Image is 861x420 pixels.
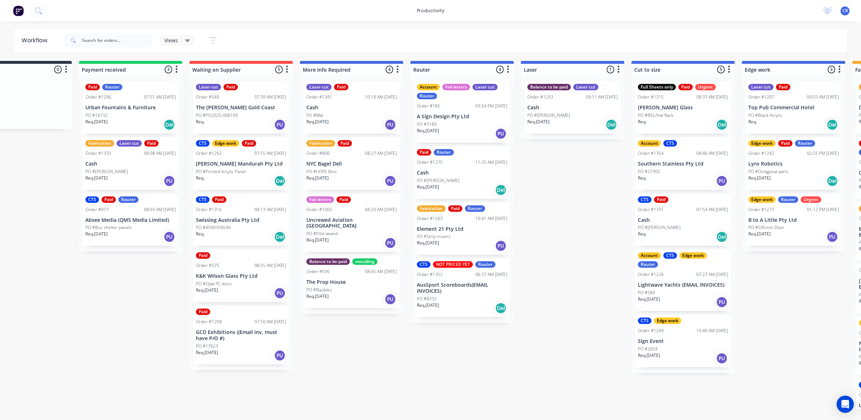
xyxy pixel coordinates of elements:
[22,36,51,45] div: Workflow
[164,231,175,243] div: PU
[748,84,773,90] div: Laser cut
[638,252,661,259] div: Account
[573,84,598,90] div: Laser cut
[748,161,839,167] p: Lyro Robotics
[338,140,352,147] div: Paid
[254,262,286,269] div: 08:55 AM [DATE]
[527,105,618,111] p: Cash
[337,196,351,203] div: Paid
[716,119,728,130] div: Del
[306,168,337,175] p: PO #HDPE Bins
[196,150,222,157] div: Order #1262
[778,140,792,147] div: Paid
[527,112,570,119] p: PO #[PERSON_NAME]
[306,94,332,100] div: Order #1341
[696,206,728,213] div: 07:54 AM [DATE]
[495,184,507,196] div: Del
[716,231,728,243] div: Del
[196,287,218,293] p: Req. [DATE]
[417,226,507,232] p: Element 21 Pty Ltd
[83,81,179,134] div: PaidRouterOrder #129607:51 AM [DATE]Urban Fountains & FurniturePO #16732Req.[DATE]Del
[85,140,114,147] div: Fabrication
[274,350,286,361] div: PU
[433,261,473,268] div: NOT PRICED YET
[417,233,451,240] p: PO #Strip mixers
[196,217,286,223] p: Swisslog Australia Pty Ltd
[196,119,204,125] p: Req.
[417,121,437,128] p: PO #3189
[196,273,286,279] p: K&K Wilson Glass Pty Ltd
[196,161,286,167] p: [PERSON_NAME] Mandurah Pty Ltd
[475,215,507,222] div: 10:41 AM [DATE]
[745,194,842,246] div: Edge workRouterUrgentOrder #127701:12 PM [DATE]B to A Little Pty LtdPO #595mm DoorReq.[DATE]PU
[85,231,108,237] p: Req. [DATE]
[635,81,731,134] div: Full Sheets onlyPaidUrgentOrder #131508:33 AM [DATE][PERSON_NAME] GlassPO #BSL/Hat RackReq.Del
[85,94,111,100] div: Order #1296
[638,231,646,237] p: Req.
[417,296,437,302] p: PO #8332
[242,140,256,147] div: Paid
[654,196,668,203] div: Paid
[807,206,839,213] div: 01:12 PM [DATE]
[638,296,660,302] p: Req. [DATE]
[716,175,728,187] div: PU
[196,175,204,181] p: Req.
[527,94,553,100] div: Order #1293
[638,196,651,203] div: CTS
[304,137,400,190] div: FabricationPaidOrder #80008:27 AM [DATE]NYC Bagel DeliPO #HDPE BinsReq.[DATE]PU
[274,175,286,187] div: Del
[82,33,153,48] input: Search for orders...
[417,170,507,176] p: Cash
[365,94,397,100] div: 10:18 AM [DATE]
[118,196,138,203] div: Router
[306,258,350,265] div: Balance to be paid
[417,184,439,190] p: Req. [DATE]
[696,150,728,157] div: 08:46 AM [DATE]
[144,150,176,157] div: 08:08 AM [DATE]
[748,217,839,223] p: B to A Little Pty Ltd
[306,237,329,243] p: Req. [DATE]
[417,177,460,184] p: PO #[PERSON_NAME]
[196,105,286,111] p: The [PERSON_NAME] Gold Coast
[102,84,122,90] div: Router
[193,249,289,302] div: PaidOrder #57508:55 AM [DATE]K&K Wilson Glass Pty LtdPO #Opal PC discsReq.[DATE]PU
[635,137,731,190] div: AccountCTSOrder #135408:46 AM [DATE]Southern Stainless Pty LtdPO #27302Req.PU
[586,94,618,100] div: 09:11 AM [DATE]
[417,84,440,90] div: Account
[254,94,286,100] div: 07:39 AM [DATE]
[306,279,397,285] p: The Prop House
[654,318,681,324] div: Edge work
[635,315,731,367] div: CTSEdge workOrder #129910:40 AM [DATE]Sign EventPO #2659Req.[DATE]PU
[663,140,677,147] div: CTS
[638,105,728,111] p: [PERSON_NAME] Glass
[638,175,646,181] p: Req.
[365,268,397,275] div: 08:05 AM [DATE]
[196,319,222,325] div: Order #1258
[495,302,507,314] div: Del
[748,224,784,231] p: PO #595mm Door
[414,146,510,199] div: PaidRouterOrder #127511:25 AM [DATE]CashPO #[PERSON_NAME]Req.[DATE]Del
[274,231,286,243] div: Del
[635,194,731,246] div: CTSPaidOrder #133107:54 AM [DATE]CashPO #[PERSON_NAME]Req.Del
[144,206,176,213] div: 08:03 AM [DATE]
[13,5,24,16] img: Factory
[748,206,774,213] div: Order #1277
[748,94,774,100] div: Order #1297
[385,175,396,187] div: PU
[696,328,728,334] div: 10:40 AM [DATE]
[193,137,289,190] div: CTSEdge workPaidOrder #126207:55 AM [DATE][PERSON_NAME] Mandurah Pty LtdPO #Printed Acrylic Panel...
[304,256,400,308] div: Balance to be paidmouldingOrder #59008:05 AM [DATE]The Prop HousePO #BaublesReq.[DATE]PU
[352,258,377,265] div: moulding
[778,196,798,203] div: Router
[254,150,286,157] div: 07:55 AM [DATE]
[196,349,218,356] p: Req. [DATE]
[413,5,448,16] div: productivity
[306,230,338,237] p: PO #Pilot award
[663,252,677,259] div: CTS
[638,94,664,100] div: Order #1315
[196,343,218,349] p: PO #17623
[745,137,842,190] div: Edge workPaidRouterOrder #124202:55 PM [DATE]Lyro RoboticsPO #Octagonal partsReq.[DATE]Del
[85,168,128,175] p: PO #[PERSON_NAME]
[638,338,728,344] p: Sign Event
[827,231,838,243] div: PU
